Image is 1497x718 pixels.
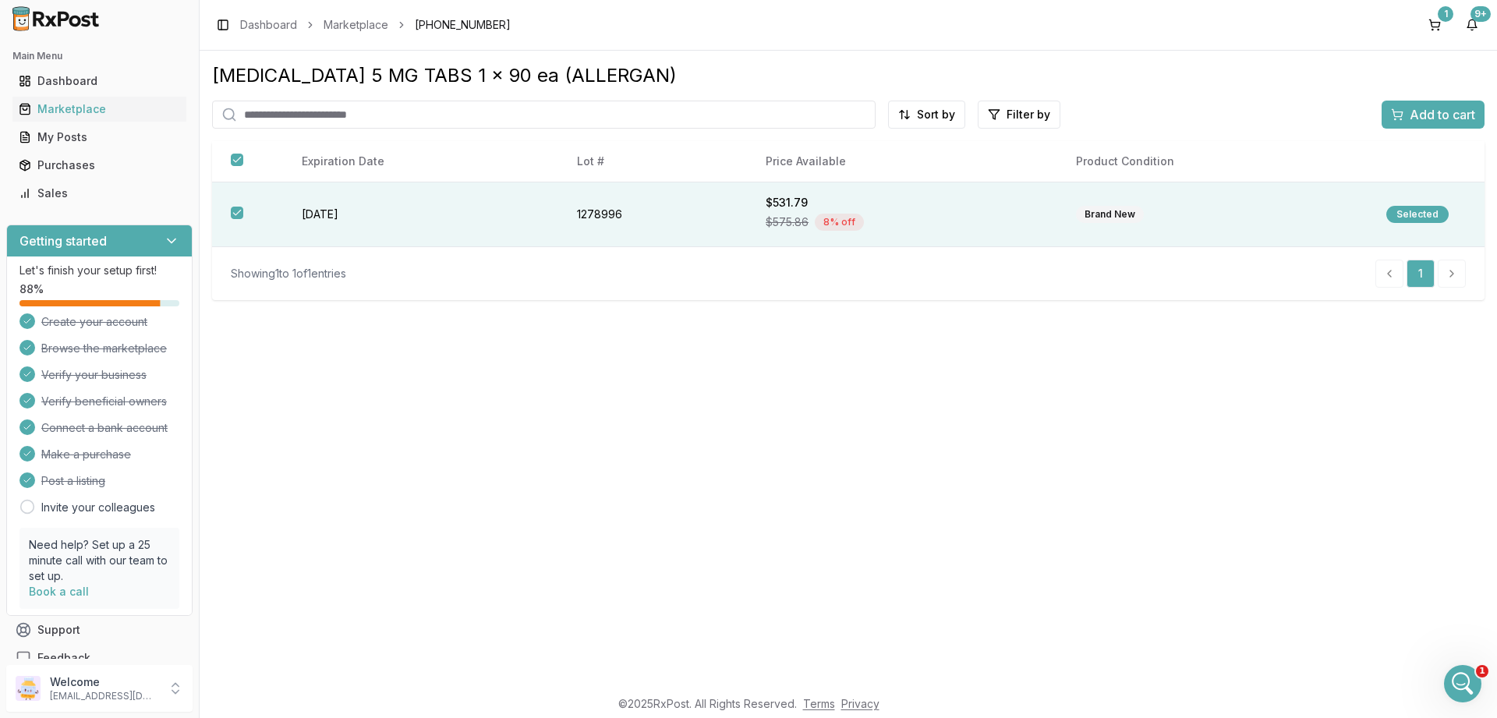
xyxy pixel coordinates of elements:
p: The team can also help [76,19,194,35]
th: Price Available [747,141,1057,182]
span: Feedback [37,650,90,666]
nav: pagination [1375,260,1466,288]
span: Sort by [917,107,955,122]
a: Dashboard [12,67,186,95]
button: Support [6,616,193,644]
button: Home [244,6,274,36]
span: Create your account [41,314,147,330]
div: Close [274,6,302,34]
div: Richard says… [12,87,299,138]
span: Verify your business [41,367,147,383]
td: [DATE] [283,182,557,247]
span: 88 % [19,281,44,297]
iframe: Intercom live chat [1444,665,1481,702]
div: I have a general question [135,138,299,172]
span: 1 [1476,665,1488,677]
div: I have a general question [147,147,287,163]
button: 9+ [1460,12,1485,37]
a: Marketplace [324,17,388,33]
th: Lot # [558,141,747,182]
span: Browse the marketplace [41,341,167,356]
span: Make a purchase [41,447,131,462]
button: My Posts [6,125,193,150]
button: Send a message… [267,504,292,529]
a: Marketplace [12,95,186,123]
div: Richard says… [12,138,299,185]
a: Sales [12,179,186,207]
button: Purchases [6,153,193,178]
span: Post a listing [41,473,105,489]
td: 1278996 [558,182,747,247]
p: Welcome [50,674,158,690]
div: The team will get back to you on this. Our usual reply time is a few hours. You'll get replies he... [25,194,243,271]
div: Sales [19,186,180,201]
th: Expiration Date [283,141,557,182]
button: Gif picker [49,510,62,522]
img: User avatar [16,676,41,701]
span: Verify beneficial owners [41,394,167,409]
div: You can continue the conversation on WhatsApp instead. [25,291,243,321]
div: 1 [1438,6,1453,22]
button: 1 [1422,12,1447,37]
button: Dashboard [6,69,193,94]
div: What's taking so long for these pending items to ship? [56,87,299,136]
h1: Roxy [76,8,106,19]
button: Sales [6,181,193,206]
button: Feedback [6,644,193,672]
div: My Posts [19,129,180,145]
div: Purchases [19,157,180,173]
div: Roxy says… [12,281,299,332]
span: Add to cart [1410,105,1475,124]
th: Product Condition [1057,141,1368,182]
button: Add to cart [1382,101,1485,129]
img: Profile image for Roxy [44,9,69,34]
div: $531.79 [766,195,1039,210]
div: Marketplace [19,101,180,117]
a: Book a call [29,585,89,598]
div: [MEDICAL_DATA] 5 MG TABS 1 x 90 ea (ALLERGAN) [212,63,1485,88]
b: [EMAIL_ADDRESS][DOMAIN_NAME] [25,241,147,269]
p: Let's finish your setup first! [19,263,179,278]
img: RxPost Logo [6,6,106,31]
div: Roxy • 37m ago [25,436,101,445]
span: $575.86 [766,214,809,230]
p: Need help? Set up a 25 minute call with our team to set up. [29,537,170,584]
div: 8 % off [815,214,864,231]
h2: Main Menu [12,50,186,62]
div: The team will get back to you on this. Our usual reply time is a few hours.You'll get replies her... [12,185,256,280]
div: Selected [1386,206,1449,223]
span: [PHONE_NUMBER] [415,17,511,33]
div: What's taking so long for these pending items to ship? [69,97,287,127]
div: Roxy says… [12,358,299,467]
span: Connect a bank account [41,420,168,436]
p: [EMAIL_ADDRESS][DOMAIN_NAME] [50,690,158,702]
a: Purchases [12,151,186,179]
div: Brand New [1076,206,1144,223]
div: Roxy says… [12,185,299,281]
div: Showing 1 to 1 of 1 entries [231,266,346,281]
a: My Posts [12,123,186,151]
button: Marketplace [6,97,193,122]
div: Dashboard [19,73,180,89]
h3: Getting started [19,232,107,250]
div: Continue on WhatsAppRoxy • 37m ago [12,358,230,433]
a: Invite your colleagues [41,500,155,515]
button: Sort by [888,101,965,129]
a: Privacy [841,697,879,710]
button: go back [10,6,40,36]
button: Filter by [978,101,1060,129]
button: Emoji picker [24,511,37,523]
a: Dashboard [240,17,297,33]
div: 9+ [1470,6,1491,22]
button: Continue on WhatsApp [41,380,201,412]
a: Terms [803,697,835,710]
button: Upload attachment [74,510,87,522]
div: You can continue the conversation on WhatsApp instead. [12,281,256,331]
span: Filter by [1007,107,1050,122]
nav: breadcrumb [240,17,511,33]
textarea: Message… [13,478,299,504]
a: 1 [1407,260,1435,288]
